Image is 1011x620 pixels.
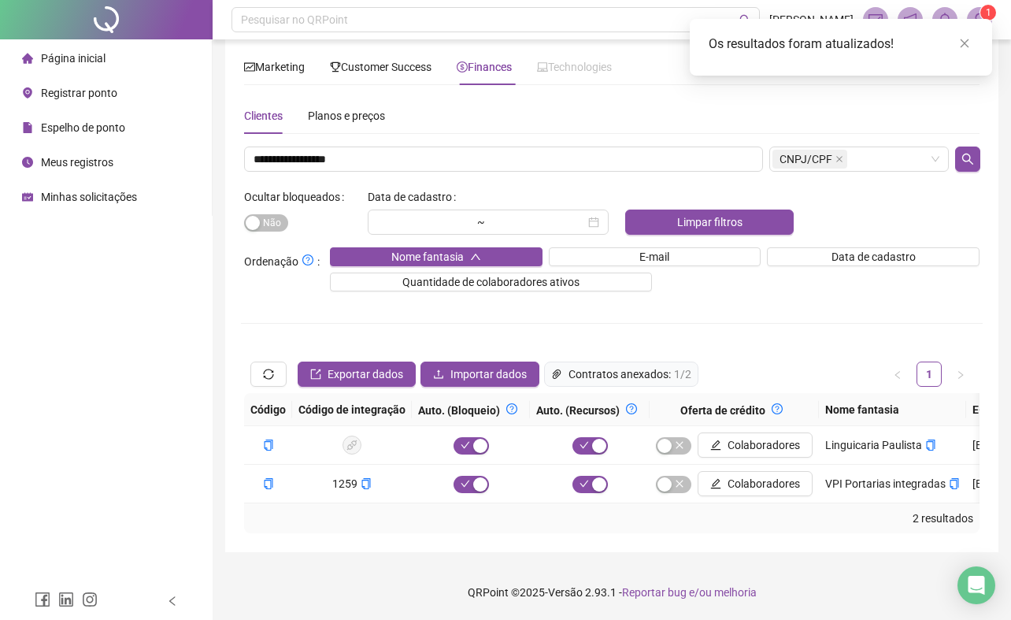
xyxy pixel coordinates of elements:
[292,393,412,426] th: Código de integração
[244,251,320,270] span: Ordenação :
[22,122,33,133] span: file
[835,155,843,163] span: close
[22,191,33,202] span: schedule
[330,273,652,291] button: Quantidade de colaboradores ativos
[948,362,973,387] li: Próxima página
[536,399,643,419] div: Auto. (Recursos)
[298,362,416,387] button: Exportar dados
[819,393,966,426] th: Nome fantasia
[772,150,847,169] span: CNPJ/CPF
[980,5,996,20] sup: Atualize o seu contato no menu Meus Dados
[925,440,936,451] span: copy
[35,592,50,607] span: facebook
[961,153,974,165] span: search
[263,475,274,492] button: copiar
[457,61,512,73] span: Finances
[82,592,98,607] span: instagram
[925,436,936,454] button: copiar
[471,217,491,228] div: ~
[698,433,813,458] button: Colaboradores
[244,184,350,210] label: Ocultar bloqueados
[457,61,468,72] span: dollar
[825,439,922,451] span: Linguicaria Paulista
[537,61,548,72] span: laptop
[625,210,794,235] button: Limpar filtros
[903,13,917,27] span: notification
[893,370,902,380] span: left
[310,369,321,380] span: export
[710,478,721,489] span: edit
[41,52,106,65] span: Página inicial
[568,366,671,383] span: Contratos anexados:
[332,477,372,490] span: 1259
[956,35,973,52] a: Close
[330,61,341,72] span: trophy
[917,362,942,387] li: 1
[263,440,274,451] span: copy
[728,436,800,454] span: Colaboradores
[402,273,580,291] span: Quantidade de colaboradores ativos
[58,592,74,607] span: linkedin
[330,247,543,266] button: Nome fantasiaup
[391,248,464,265] span: Nome fantasia
[772,403,783,414] span: question-circle
[868,13,883,27] span: fund
[298,251,317,269] button: Ordenação:
[959,38,970,49] span: close
[418,399,524,419] div: Auto. (Bloqueio)
[500,399,524,418] button: question-circle
[885,362,910,387] button: left
[948,362,973,387] button: right
[41,156,113,169] span: Meus registros
[677,213,743,231] span: Limpar filtros
[41,191,137,203] span: Minhas solicitações
[885,362,910,387] li: Página anterior
[674,366,691,383] span: 1 / 2
[328,366,403,383] span: Exportar dados
[302,254,313,265] span: question-circle
[551,366,562,383] span: paper-clip
[620,399,643,418] button: question-circle
[22,157,33,168] span: clock-circle
[698,471,813,496] button: Colaboradores
[22,53,33,64] span: home
[938,13,952,27] span: bell
[308,107,385,124] div: Planos e preços
[213,565,1011,620] footer: QRPoint © 2025 - 2.93.1 -
[244,107,283,124] div: Clientes
[250,510,973,527] div: 2 resultados
[250,362,287,387] button: sync
[450,366,527,383] span: Importar dados
[361,475,372,492] button: copiar
[656,399,813,419] div: Oferta de crédito
[22,87,33,98] span: environment
[949,475,960,492] button: copiar
[622,586,757,599] span: Reportar bug e/ou melhoria
[825,477,946,490] span: VPI Portarias integradas
[709,35,973,54] div: Os resultados foram atualizados!
[956,370,965,380] span: right
[506,403,517,414] span: question-circle
[739,14,751,26] span: search
[917,362,941,386] a: 1
[244,393,292,426] th: Código
[626,403,637,414] span: question-circle
[831,248,916,265] span: Data de cadastro
[957,566,995,604] div: Open Intercom Messenger
[548,586,583,599] span: Versão
[728,475,800,492] span: Colaboradores
[780,150,832,168] span: CNPJ/CPF
[263,478,274,489] span: copy
[244,61,305,73] span: Marketing
[986,7,991,18] span: 1
[949,478,960,489] span: copy
[263,436,274,454] button: copiar
[433,369,444,380] span: upload
[765,399,789,418] button: question-circle
[420,362,539,387] button: Importar dados
[167,596,178,607] span: left
[470,251,481,262] span: up
[41,87,117,99] span: Registrar ponto
[710,440,721,451] span: edit
[968,8,991,32] img: 17375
